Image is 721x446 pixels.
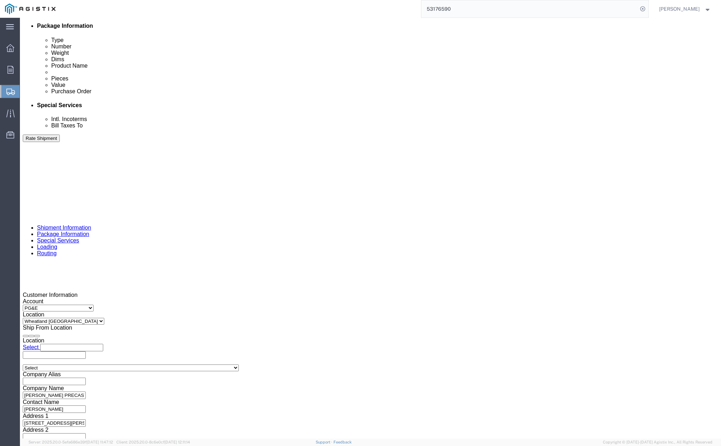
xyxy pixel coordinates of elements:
span: Joshua Nunez [659,5,700,13]
input: Search for shipment number, reference number [421,0,638,17]
span: Client: 2025.20.0-8c6e0cf [116,440,190,444]
a: Support [316,440,333,444]
img: logo [5,4,56,14]
span: [DATE] 12:11:14 [164,440,190,444]
button: [PERSON_NAME] [659,5,711,13]
span: Copyright © [DATE]-[DATE] Agistix Inc., All Rights Reserved [603,439,712,445]
span: [DATE] 11:47:12 [86,440,113,444]
a: Feedback [333,440,352,444]
iframe: FS Legacy Container [20,18,721,439]
span: Server: 2025.20.0-5efa686e39f [28,440,113,444]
